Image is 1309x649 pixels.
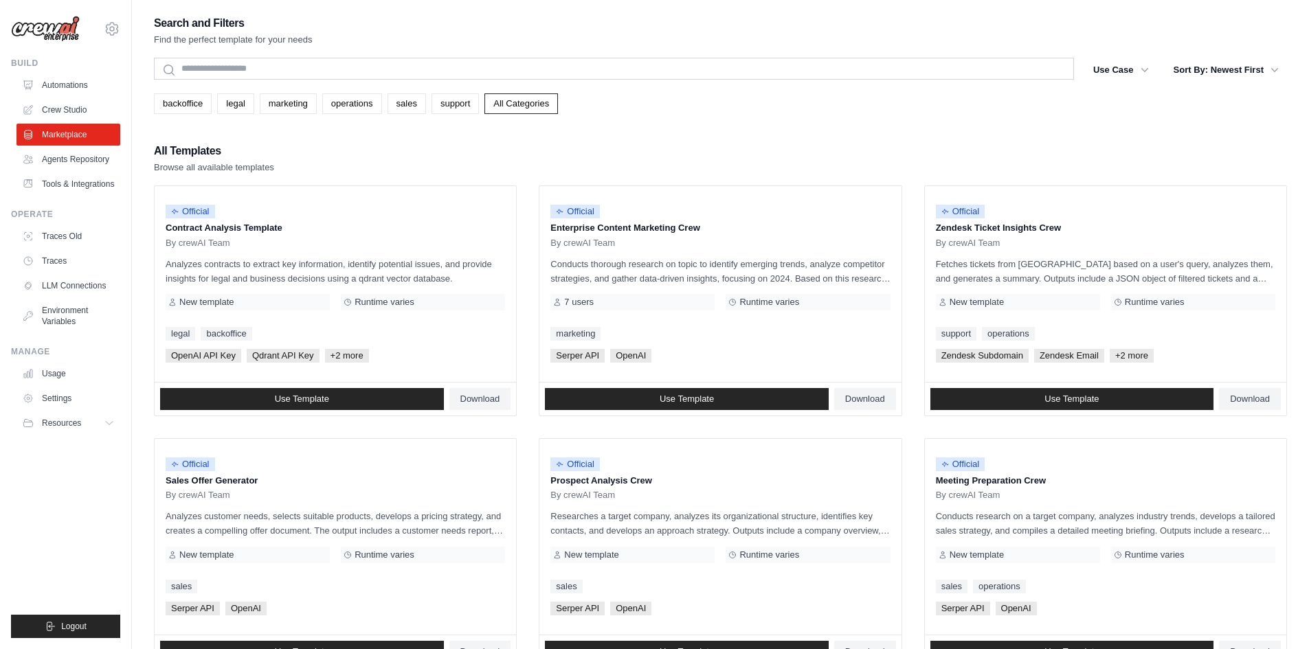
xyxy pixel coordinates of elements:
a: sales [936,580,967,593]
span: By crewAI Team [936,490,1000,501]
span: Qdrant API Key [247,349,320,363]
span: Download [845,394,885,405]
span: Serper API [550,602,605,615]
span: New template [564,549,618,560]
a: legal [217,93,254,114]
span: New template [179,549,234,560]
p: Contract Analysis Template [166,221,505,235]
span: Official [550,205,600,218]
h2: Search and Filters [154,14,313,33]
a: support [936,327,976,341]
a: All Categories [484,93,558,114]
p: Analyzes customer needs, selects suitable products, develops a pricing strategy, and creates a co... [166,509,505,538]
a: Agents Repository [16,148,120,170]
span: Serper API [550,349,605,363]
span: Official [936,457,985,471]
a: Download [1219,388,1281,410]
span: OpenAI [996,602,1037,615]
span: Official [550,457,600,471]
a: marketing [260,93,317,114]
span: Official [166,457,215,471]
span: OpenAI [610,602,651,615]
span: +2 more [325,349,369,363]
p: Conducts thorough research on topic to identify emerging trends, analyze competitor strategies, a... [550,257,890,286]
a: Marketplace [16,124,120,146]
span: By crewAI Team [550,490,615,501]
span: Runtime varies [1125,549,1185,560]
span: OpenAI [610,349,651,363]
span: Serper API [936,602,990,615]
span: By crewAI Team [166,490,230,501]
span: 7 users [564,297,594,308]
a: Use Template [160,388,444,410]
span: By crewAI Team [166,238,230,249]
button: Resources [16,412,120,434]
img: Logo [11,16,80,42]
a: Download [449,388,511,410]
span: Runtime varies [1125,297,1185,308]
span: Use Template [275,394,329,405]
span: New template [950,549,1004,560]
p: Zendesk Ticket Insights Crew [936,221,1275,235]
a: sales [550,580,582,593]
a: Use Template [545,388,829,410]
span: Resources [42,418,81,429]
span: +2 more [1110,349,1154,363]
a: Usage [16,363,120,385]
span: Logout [61,621,87,632]
div: Build [11,58,120,69]
div: Manage [11,346,120,357]
p: Conducts research on a target company, analyzes industry trends, develops a tailored sales strate... [936,509,1275,538]
span: By crewAI Team [550,238,615,249]
span: Serper API [166,602,220,615]
span: OpenAI API Key [166,349,241,363]
a: Use Template [930,388,1214,410]
button: Sort By: Newest First [1165,58,1287,82]
a: Tools & Integrations [16,173,120,195]
span: Runtime varies [739,297,799,308]
p: Browse all available templates [154,161,274,174]
a: Settings [16,387,120,409]
a: operations [973,580,1026,593]
a: Traces [16,250,120,272]
a: backoffice [201,327,251,341]
button: Logout [11,615,120,638]
h2: All Templates [154,141,274,161]
span: By crewAI Team [936,238,1000,249]
span: Official [166,205,215,218]
a: Traces Old [16,225,120,247]
a: legal [166,327,195,341]
a: backoffice [154,93,212,114]
a: operations [322,93,382,114]
span: OpenAI [225,602,267,615]
a: Crew Studio [16,99,120,121]
span: Runtime varies [355,549,414,560]
a: marketing [550,327,601,341]
p: Sales Offer Generator [166,474,505,488]
a: support [432,93,479,114]
button: Use Case [1085,58,1157,82]
span: Use Template [1044,394,1099,405]
p: Meeting Preparation Crew [936,474,1275,488]
p: Find the perfect template for your needs [154,33,313,47]
span: New template [179,297,234,308]
p: Fetches tickets from [GEOGRAPHIC_DATA] based on a user's query, analyzes them, and generates a su... [936,257,1275,286]
p: Prospect Analysis Crew [550,474,890,488]
p: Enterprise Content Marketing Crew [550,221,890,235]
a: operations [982,327,1035,341]
span: Runtime varies [355,297,414,308]
span: Zendesk Subdomain [936,349,1029,363]
span: Download [460,394,500,405]
span: Official [936,205,985,218]
a: LLM Connections [16,275,120,297]
p: Analyzes contracts to extract key information, identify potential issues, and provide insights fo... [166,257,505,286]
p: Researches a target company, analyzes its organizational structure, identifies key contacts, and ... [550,509,890,538]
span: New template [950,297,1004,308]
a: Automations [16,74,120,96]
a: Download [834,388,896,410]
span: Download [1230,394,1270,405]
span: Use Template [660,394,714,405]
div: Operate [11,209,120,220]
span: Runtime varies [739,549,799,560]
span: Zendesk Email [1034,349,1104,363]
